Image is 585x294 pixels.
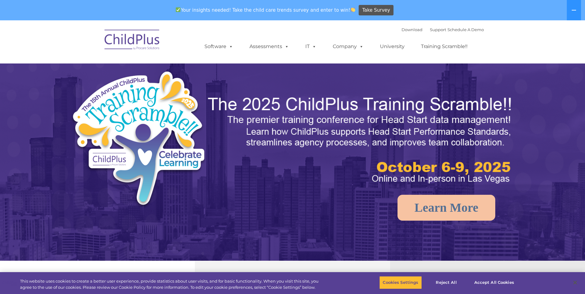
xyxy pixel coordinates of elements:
a: Training Scramble!! [415,40,474,53]
img: 👏 [351,7,355,12]
span: Last name [86,41,105,45]
a: University [374,40,411,53]
span: Your insights needed! Take the child care trends survey and enter to win! [173,4,358,16]
span: Take Survey [362,5,390,16]
img: ✅ [176,7,180,12]
a: Software [198,40,239,53]
button: Close [568,276,582,289]
a: Download [402,27,422,32]
button: Accept All Cookies [471,276,517,289]
font: | [402,27,484,32]
button: Reject All [427,276,466,289]
div: This website uses cookies to create a better user experience, provide statistics about user visit... [20,278,322,290]
button: Cookies Settings [379,276,422,289]
span: Phone number [86,66,112,71]
a: Assessments [243,40,295,53]
img: ChildPlus by Procare Solutions [101,25,163,56]
a: Learn More [398,195,495,221]
a: IT [299,40,323,53]
a: Take Survey [359,5,393,16]
a: Schedule A Demo [447,27,484,32]
a: Support [430,27,446,32]
a: Company [327,40,370,53]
